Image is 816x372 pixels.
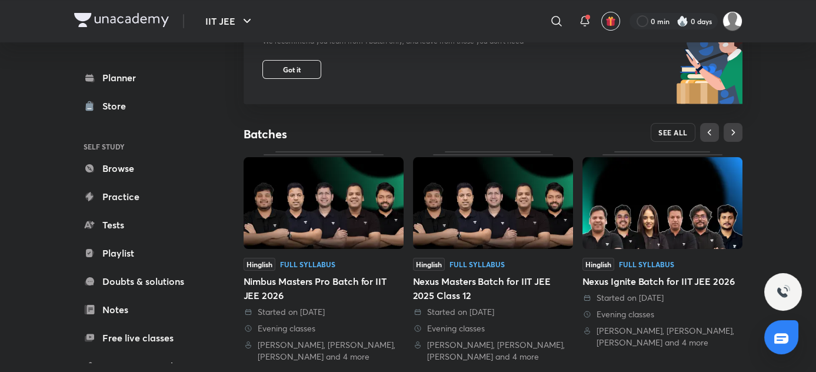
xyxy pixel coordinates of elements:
[280,261,335,268] div: Full Syllabus
[198,9,261,33] button: IIT JEE
[244,274,404,303] div: Nimbus Masters Pro Batch for IIT JEE 2026
[776,285,790,299] img: ttu
[74,13,169,27] img: Company Logo
[74,157,211,180] a: Browse
[244,258,275,271] span: Hinglish
[582,308,742,320] div: Evening classes
[619,261,674,268] div: Full Syllabus
[722,11,742,31] img: Vijay
[658,128,688,137] span: SEE ALL
[413,258,445,271] span: Hinglish
[413,157,573,249] img: Thumbnail
[74,94,211,118] a: Store
[74,326,211,350] a: Free live classes
[244,306,404,318] div: Started on 15 Apr 2024
[601,12,620,31] button: avatar
[283,65,301,74] span: Got it
[605,16,616,26] img: avatar
[74,213,211,237] a: Tests
[74,270,211,293] a: Doubts & solutions
[677,15,688,27] img: streak
[582,151,742,348] a: ThumbnailHinglishFull SyllabusNexus Ignite Batch for IIT JEE 2026 Started on [DATE] Evening class...
[74,185,211,208] a: Practice
[74,66,211,89] a: Planner
[413,151,573,363] a: ThumbnailHinglishFull SyllabusNexus Masters Batch for IIT JEE 2025 Class 12 Started on [DATE] Eve...
[413,306,573,318] div: Started on 1 Feb 2024
[676,4,742,104] img: batch
[244,157,404,249] img: Thumbnail
[102,99,133,113] div: Store
[449,261,505,268] div: Full Syllabus
[244,151,404,363] a: ThumbnailHinglishFull SyllabusNimbus Masters Pro Batch for IIT JEE 2026 Started on [DATE] Evening...
[651,123,695,142] button: SEE ALL
[413,323,573,334] div: Evening classes
[262,60,321,79] button: Got it
[582,325,742,348] div: Vineet Loomba, Brijesh Jindal, Piyush Maheshwari and 4 more
[74,298,211,321] a: Notes
[413,274,573,303] div: Nexus Masters Batch for IIT JEE 2025 Class 12
[582,292,742,304] div: Started on 29 Apr 2025
[244,339,404,363] div: Kailash Sharma, Sachin Rana, Brijesh Jindal and 4 more
[582,157,742,249] img: Thumbnail
[74,241,211,265] a: Playlist
[74,13,169,30] a: Company Logo
[582,258,614,271] span: Hinglish
[582,274,742,288] div: Nexus Ignite Batch for IIT JEE 2026
[244,127,493,142] h4: Batches
[244,323,404,334] div: Evening classes
[74,137,211,157] h6: SELF STUDY
[413,339,573,363] div: Kailash Sharma, Sachin Rana, Brijesh Jindal and 4 more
